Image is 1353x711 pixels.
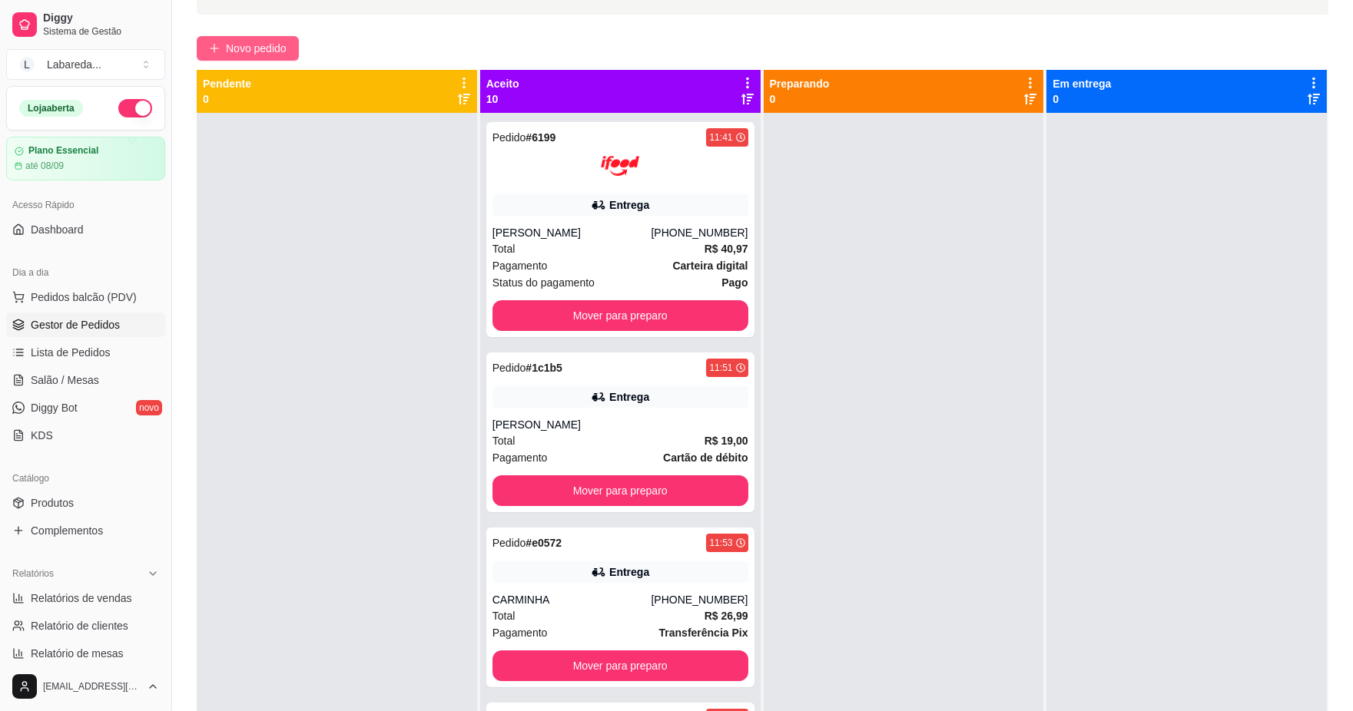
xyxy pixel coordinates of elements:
[526,537,562,549] strong: # e0572
[31,428,53,443] span: KDS
[6,491,165,515] a: Produtos
[226,40,287,57] span: Novo pedido
[6,466,165,491] div: Catálogo
[43,680,141,693] span: [EMAIL_ADDRESS][DOMAIN_NAME]
[203,76,251,91] p: Pendente
[492,537,526,549] span: Pedido
[6,395,165,420] a: Diggy Botnovo
[6,641,165,666] a: Relatório de mesas
[25,160,64,172] article: até 08/09
[31,222,84,237] span: Dashboard
[6,217,165,242] a: Dashboard
[31,345,111,360] span: Lista de Pedidos
[709,362,732,374] div: 11:51
[6,586,165,610] a: Relatórios de vendas
[12,567,54,580] span: Relatórios
[659,627,748,639] strong: Transferência Pix
[601,147,639,185] img: ifood
[492,432,516,449] span: Total
[770,76,830,91] p: Preparando
[31,289,137,305] span: Pedidos balcão (PDV)
[6,423,165,448] a: KDS
[31,317,120,332] span: Gestor de Pedidos
[6,137,165,180] a: Plano Essencialaté 08/09
[31,523,103,538] span: Complementos
[492,257,548,274] span: Pagamento
[6,518,165,543] a: Complementos
[492,650,748,681] button: Mover para preparo
[672,260,748,272] strong: Carteira digital
[663,451,748,464] strong: Cartão de débito
[492,225,652,240] div: [PERSON_NAME]
[43,25,159,38] span: Sistema de Gestão
[609,197,649,213] div: Entrega
[47,57,101,72] div: Labareda ...
[203,91,251,107] p: 0
[31,400,78,415] span: Diggy Bot
[31,618,128,633] span: Relatório de clientes
[486,76,519,91] p: Aceito
[486,91,519,107] p: 10
[770,91,830,107] p: 0
[705,610,748,622] strong: R$ 26,99
[609,564,649,580] div: Entrega
[197,36,299,61] button: Novo pedido
[6,49,165,80] button: Select a team
[31,646,124,661] span: Relatório de mesas
[492,240,516,257] span: Total
[721,276,748,289] strong: Pago
[651,225,748,240] div: [PHONE_NUMBER]
[6,285,165,309] button: Pedidos balcão (PDV)
[492,131,526,144] span: Pedido
[6,340,165,365] a: Lista de Pedidos
[6,613,165,638] a: Relatório de clientes
[492,607,516,624] span: Total
[6,368,165,392] a: Salão / Mesas
[492,274,595,291] span: Status do pagamento
[492,362,526,374] span: Pedido
[492,592,652,607] div: CARMINHA
[1053,76,1111,91] p: Em entrega
[492,300,748,331] button: Mover para preparo
[6,6,165,43] a: DiggySistema de Gestão
[492,417,748,432] div: [PERSON_NAME]
[6,313,165,337] a: Gestor de Pedidos
[6,260,165,285] div: Dia a dia
[209,43,220,54] span: plus
[709,131,732,144] div: 11:41
[28,145,98,157] article: Plano Essencial
[705,435,748,447] strong: R$ 19,00
[526,362,562,374] strong: # 1c1b5
[709,537,732,549] div: 11:53
[492,475,748,506] button: Mover para preparo
[31,590,132,606] span: Relatórios de vendas
[609,389,649,405] div: Entrega
[6,193,165,217] div: Acesso Rápido
[492,449,548,466] span: Pagamento
[6,668,165,705] button: [EMAIL_ADDRESS][DOMAIN_NAME]
[651,592,748,607] div: [PHONE_NUMBER]
[43,12,159,25] span: Diggy
[705,243,748,255] strong: R$ 40,97
[1053,91,1111,107] p: 0
[118,99,152,117] button: Alterar Status
[19,57,35,72] span: L
[19,100,83,117] div: Loja aberta
[31,372,99,388] span: Salão / Mesas
[526,131,555,144] strong: # 6199
[31,495,74,511] span: Produtos
[492,624,548,641] span: Pagamento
